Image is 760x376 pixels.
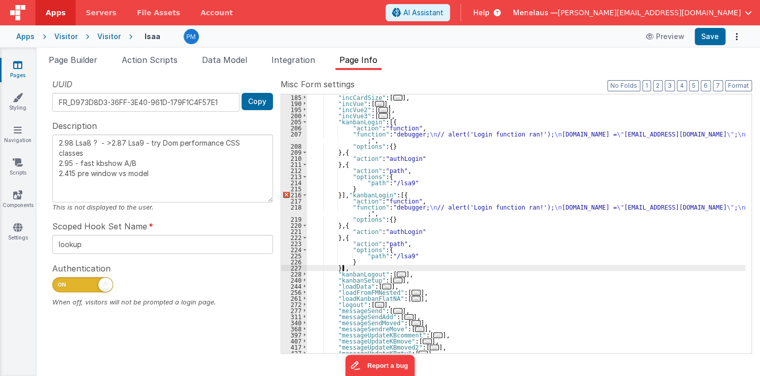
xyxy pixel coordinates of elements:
[281,204,307,216] div: 218
[52,220,147,232] span: Scoped Hook Set Name
[281,350,307,356] div: 427
[423,338,432,344] span: ...
[513,8,558,18] span: Menelaus —
[16,31,34,42] div: Apps
[473,8,490,18] span: Help
[46,8,65,18] span: Apps
[52,202,273,212] div: This is not displayed to the user.
[281,186,307,192] div: 215
[689,80,699,91] button: 5
[281,301,307,307] div: 272
[281,265,307,271] div: 227
[281,259,307,265] div: 226
[281,307,307,314] div: 277
[86,8,116,18] span: Servers
[281,222,307,228] div: 220
[386,4,450,21] button: AI Assistant
[281,216,307,222] div: 219
[382,284,391,289] span: ...
[281,289,307,295] div: 256
[640,28,690,45] button: Preview
[701,80,711,91] button: 6
[513,8,752,18] button: Menelaus — [PERSON_NAME][EMAIL_ADDRESS][DOMAIN_NAME]
[54,31,78,42] div: Visitor
[411,320,421,326] span: ...
[415,326,424,332] span: ...
[184,29,198,44] img: a12ed5ba5769bda9d2665f51d2850528
[281,283,307,289] div: 244
[393,95,402,100] span: ...
[730,29,744,44] button: Options
[122,55,178,65] span: Action Scripts
[281,228,307,234] div: 221
[281,320,307,326] div: 340
[281,326,307,332] div: 368
[411,290,421,295] span: ...
[375,101,384,107] span: ...
[137,8,181,18] span: File Assets
[393,278,402,283] span: ...
[281,180,307,186] div: 214
[665,80,675,91] button: 3
[393,308,402,314] span: ...
[281,100,307,107] div: 190
[281,125,307,131] div: 206
[281,344,307,350] div: 417
[607,80,640,91] button: No Folds
[713,80,723,91] button: 7
[642,80,651,91] button: 1
[52,78,73,90] span: UUID
[281,149,307,155] div: 209
[281,192,307,198] div: 216
[339,55,377,65] span: Page Info
[419,351,428,356] span: ...
[404,314,413,320] span: ...
[430,345,439,350] span: ...
[558,8,741,18] span: [PERSON_NAME][EMAIL_ADDRESS][DOMAIN_NAME]
[271,55,315,65] span: Integration
[281,107,307,113] div: 195
[281,198,307,204] div: 217
[378,107,388,113] span: ...
[281,113,307,119] div: 200
[281,271,307,277] div: 228
[695,28,726,45] button: Save
[281,131,307,143] div: 207
[281,161,307,167] div: 211
[375,302,384,307] span: ...
[52,297,273,307] div: When off, visitors will not be prompted a login page.
[653,80,663,91] button: 2
[281,253,307,259] div: 225
[202,55,247,65] span: Data Model
[677,80,687,91] button: 4
[281,119,307,125] div: 205
[281,295,307,301] div: 261
[241,93,273,110] button: Copy
[281,332,307,338] div: 397
[281,143,307,149] div: 208
[397,271,406,277] span: ...
[281,78,355,90] span: Misc Form settings
[281,174,307,180] div: 213
[281,94,307,100] div: 185
[52,120,97,132] span: Description
[433,332,442,338] span: ...
[346,355,415,376] iframe: Marker.io feedback button
[281,155,307,161] div: 210
[281,277,307,283] div: 240
[411,296,421,301] span: ...
[97,31,121,42] div: Visitor
[281,338,307,344] div: 407
[725,80,752,91] button: Format
[281,234,307,241] div: 222
[281,247,307,253] div: 224
[378,113,388,119] span: ...
[281,314,307,320] div: 311
[403,8,443,18] span: AI Assistant
[281,241,307,247] div: 223
[49,55,97,65] span: Page Builder
[281,167,307,174] div: 212
[145,32,160,40] h4: lsaa
[52,262,111,275] span: Authentication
